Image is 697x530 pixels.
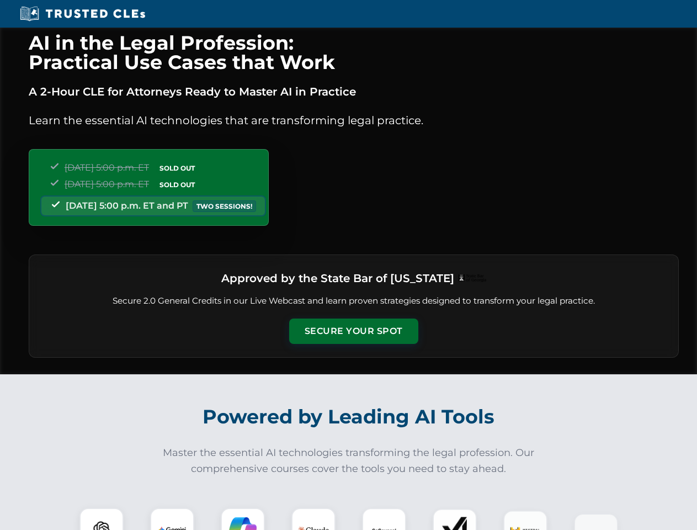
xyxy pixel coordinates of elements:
[29,83,679,100] p: A 2-Hour CLE for Attorneys Ready to Master AI in Practice
[156,179,199,190] span: SOLD OUT
[156,162,199,174] span: SOLD OUT
[156,445,542,477] p: Master the essential AI technologies transforming the legal profession. Our comprehensive courses...
[65,179,149,189] span: [DATE] 5:00 p.m. ET
[29,112,679,129] p: Learn the essential AI technologies that are transforming legal practice.
[43,397,655,436] h2: Powered by Leading AI Tools
[17,6,148,22] img: Trusted CLEs
[459,274,486,282] img: Logo
[221,268,454,288] h3: Approved by the State Bar of [US_STATE]
[289,319,418,344] button: Secure Your Spot
[42,295,665,308] p: Secure 2.0 General Credits in our Live Webcast and learn proven strategies designed to transform ...
[65,162,149,173] span: [DATE] 5:00 p.m. ET
[29,33,679,72] h1: AI in the Legal Profession: Practical Use Cases that Work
